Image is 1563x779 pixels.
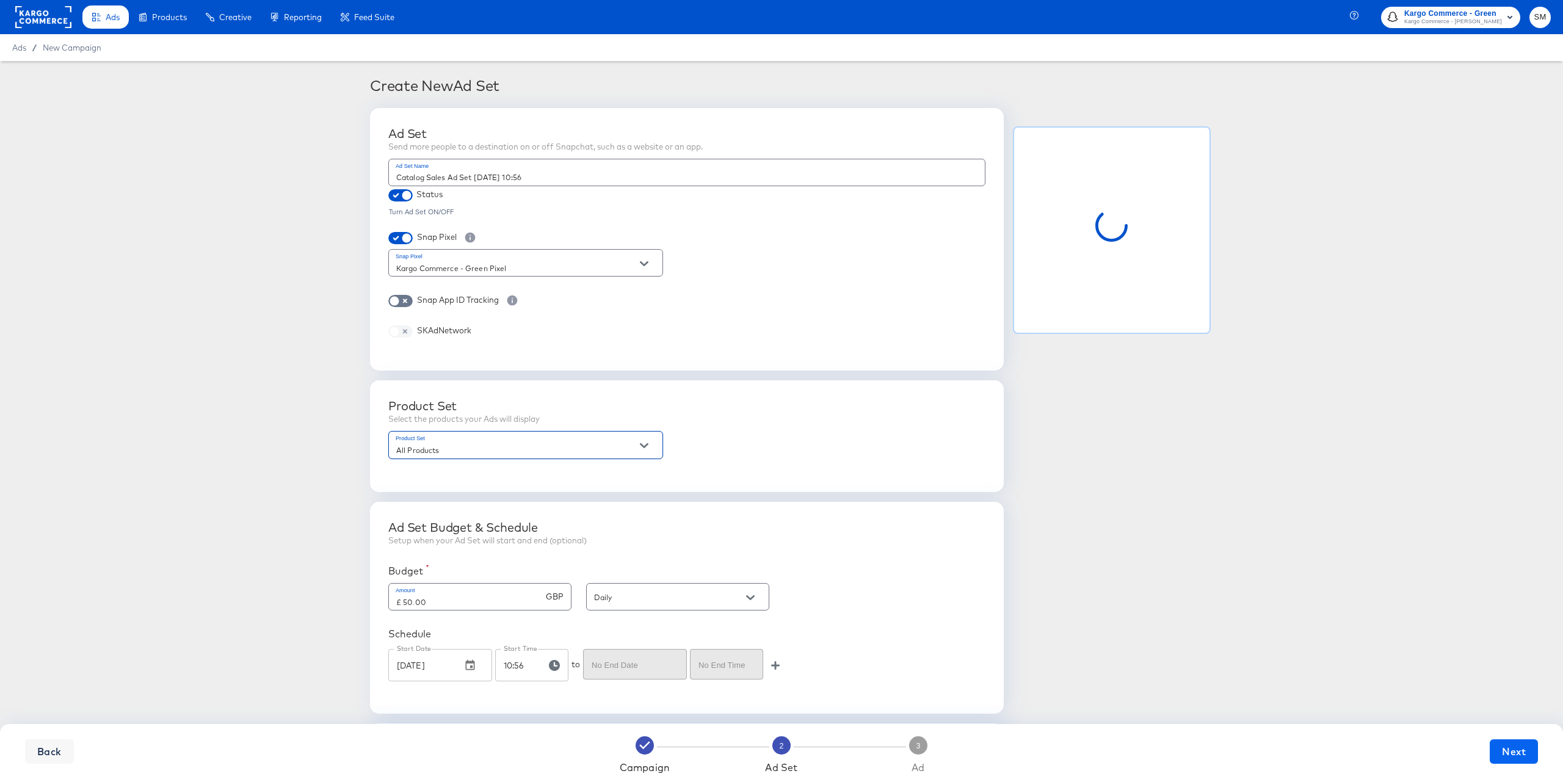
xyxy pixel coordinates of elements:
div: Schedule [388,628,985,640]
div: Create New Ad Set [370,77,1210,94]
span: Feed Suite [354,12,394,22]
text: 2 [780,742,784,750]
button: SM [1529,7,1551,28]
span: Ad Set [718,761,845,774]
div: Status [416,189,443,200]
div: Snap App ID Tracking [417,294,499,306]
div: Product Set [388,399,985,413]
div: Ad Set Budget & Schedule [388,520,985,535]
div: Select the products your Ads will display [388,413,985,425]
div: Budget [388,565,422,577]
div: Turn Ad Set ON/OFF [388,208,985,216]
span: Kargo Commerce - Green [1404,7,1502,20]
span: Reporting [284,12,322,22]
div: SKAdNetwork [417,325,471,336]
span: Ads [12,43,26,53]
a: New Campaign [43,43,101,53]
text: 3 [916,742,921,750]
span: Ad [855,761,982,774]
input: Enter your Daily budget [389,584,546,610]
span: SM [1534,10,1546,24]
span: Next [1502,743,1526,760]
span: Back [37,743,62,760]
div: GBP [388,583,571,611]
div: Setup when your Ad Set will start and end (optional) [388,535,985,546]
span: Products [152,12,187,22]
button: Next [1490,739,1538,764]
button: Kargo Commerce - GreenKargo Commerce - [PERSON_NAME] [1381,7,1520,28]
div: Send more people to a destination on or off Snapchat, such as a website or an app. [388,141,985,153]
button: Open [741,589,760,607]
span: / [26,43,43,53]
span: Kargo Commerce - [PERSON_NAME] [1404,17,1502,27]
button: Open [635,255,653,273]
span: Ads [106,12,120,22]
span: Campaign [581,761,708,774]
div: to [571,649,580,679]
span: Creative [219,12,252,22]
button: Back [25,739,74,764]
div: Snap Pixel [417,231,457,243]
div: Ad Set [388,126,985,141]
button: Open [635,437,653,455]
